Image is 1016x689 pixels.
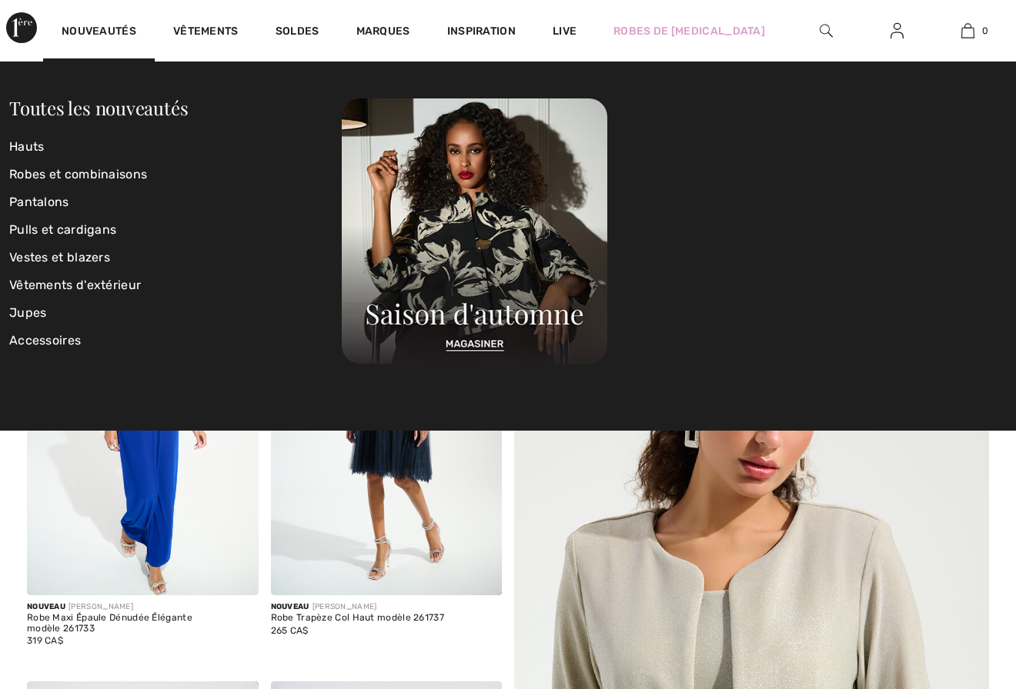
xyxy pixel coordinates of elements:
[356,25,410,41] a: Marques
[62,25,136,41] a: Nouveautés
[447,25,516,41] span: Inspiration
[276,25,319,41] a: Soldes
[9,299,342,327] a: Jupes
[271,625,309,636] span: 265 CA$
[271,601,445,613] div: [PERSON_NAME]
[9,244,342,271] a: Vestes et blazers
[27,602,65,611] span: Nouveau
[27,613,259,634] div: Robe Maxi Épaule Dénudée Élégante modèle 261733
[9,133,342,161] a: Hauts
[27,635,63,646] span: 319 CA$
[6,12,37,43] img: 1ère Avenue
[961,22,974,40] img: Mon panier
[271,602,309,611] span: Nouveau
[9,216,342,244] a: Pulls et cardigans
[613,23,765,39] a: Robes de [MEDICAL_DATA]
[271,613,445,624] div: Robe Trapèze Col Haut modèle 261737
[9,327,342,354] a: Accessoires
[173,25,239,41] a: Vêtements
[982,24,988,38] span: 0
[27,601,259,613] div: [PERSON_NAME]
[9,271,342,299] a: Vêtements d'extérieur
[9,161,342,188] a: Robes et combinaisons
[342,98,607,364] img: 250825112755_e80b8af1c0156.jpg
[553,23,577,39] a: Live
[934,22,1003,40] a: 0
[9,188,342,216] a: Pantalons
[9,95,188,120] a: Toutes les nouveautés
[878,22,916,41] a: Se connecter
[820,22,833,40] img: recherche
[891,22,904,40] img: Mes infos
